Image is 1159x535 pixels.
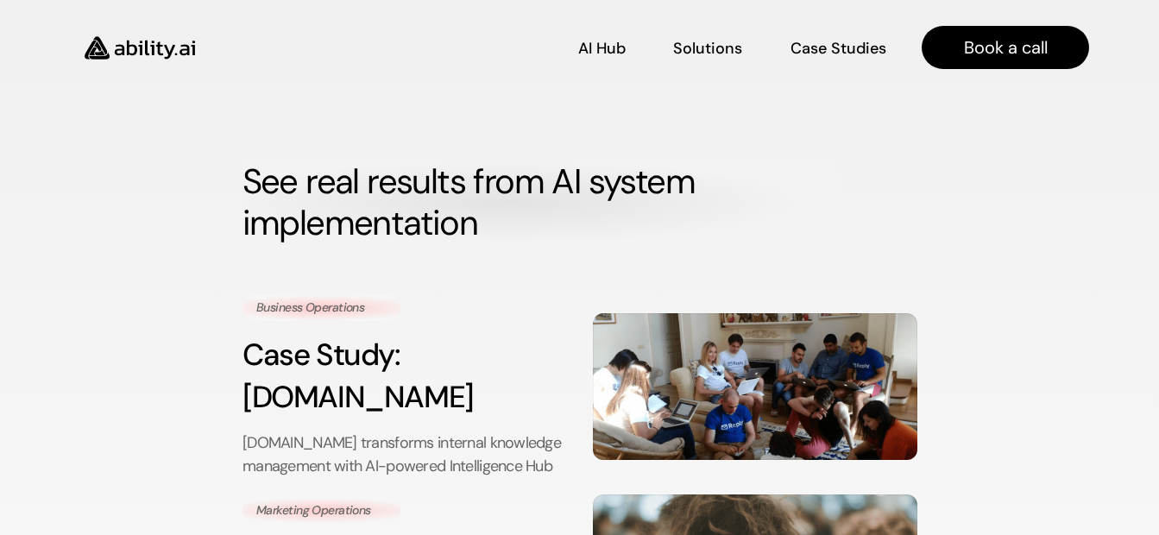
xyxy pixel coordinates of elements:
p: Business Operations [256,299,387,317]
a: Book a call [923,26,1090,69]
h3: Case Study: [DOMAIN_NAME] [243,333,567,418]
p: [DOMAIN_NAME] transforms internal knowledge management with AI-powered Intelligence Hub [243,431,567,477]
a: AI Hub [579,33,627,63]
p: Solutions [674,38,743,60]
strong: See real results from AI system implementation [243,159,703,245]
a: Case Study: [DOMAIN_NAME][DOMAIN_NAME] transforms internal knowledge management with AI-powered I... [243,295,917,478]
a: Case Studies [791,33,888,63]
p: Case Studies [791,38,887,60]
p: AI Hub [579,38,627,60]
p: Marketing Operations [256,502,387,519]
nav: Main navigation [219,26,1089,69]
a: Solutions [674,33,743,63]
p: Book a call [964,35,1048,60]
